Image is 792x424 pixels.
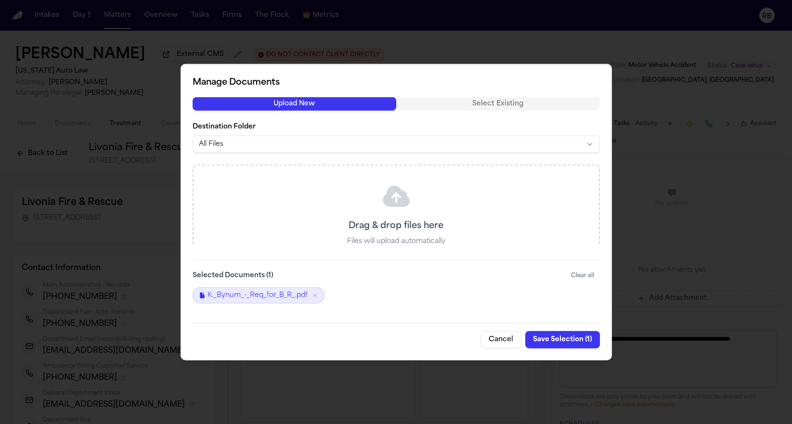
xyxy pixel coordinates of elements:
[193,76,600,89] h2: Manage Documents
[396,97,600,110] button: Select Existing
[312,292,318,299] button: Remove K._Bynum_-_Req_for_B_R_.pdf
[480,331,521,348] button: Cancel
[193,122,600,131] label: Destination Folder
[193,97,396,110] button: Upload New
[193,271,273,281] label: Selected Documents ( 1 )
[349,219,443,232] p: Drag & drop files here
[347,236,445,246] p: Files will upload automatically
[525,331,600,348] button: Save Selection (1)
[208,291,308,300] span: K._Bynum_-_Req_for_B_R_.pdf
[565,268,600,283] button: Clear all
